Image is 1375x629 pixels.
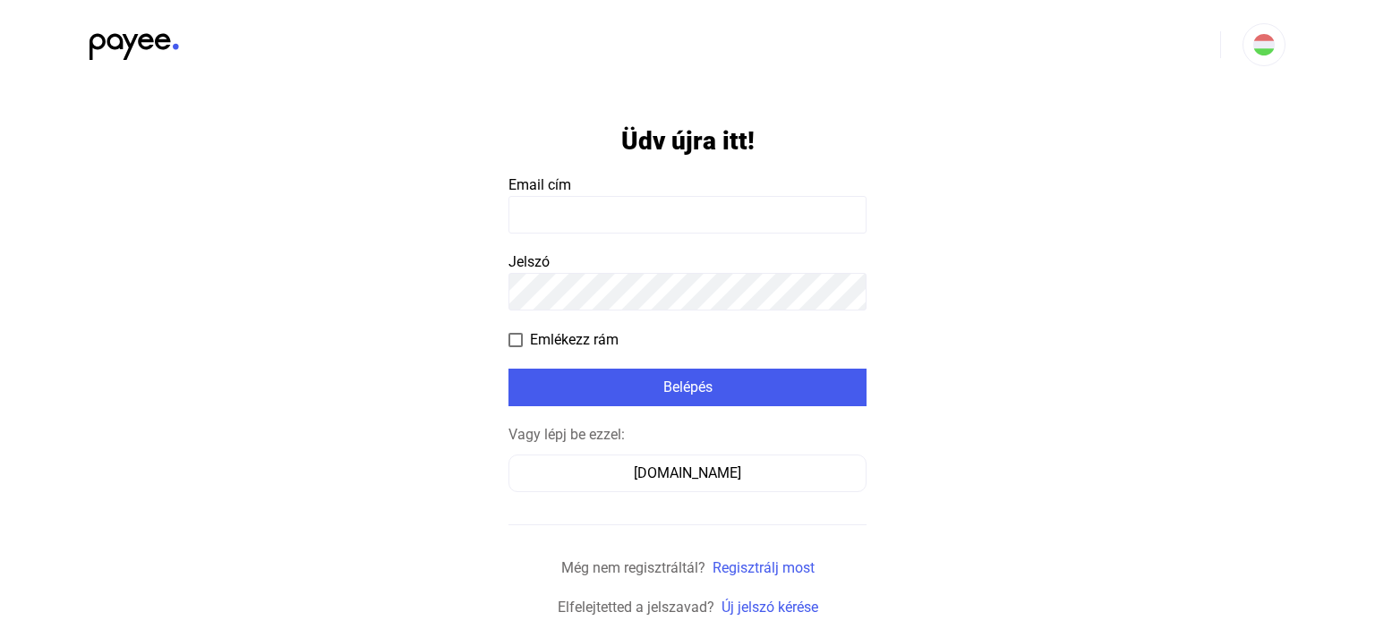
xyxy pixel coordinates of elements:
[90,23,179,60] img: black-payee-blue-dot.svg
[508,369,867,406] button: Belépés
[508,253,550,270] span: Jelszó
[1243,23,1285,66] button: HU
[508,176,571,193] span: Email cím
[713,559,815,576] a: Regisztrálj most
[514,377,861,398] div: Belépés
[621,125,755,157] h1: Üdv újra itt!
[515,463,860,484] div: [DOMAIN_NAME]
[561,559,705,576] span: Még nem regisztráltál?
[508,455,867,492] button: [DOMAIN_NAME]
[530,329,619,351] span: Emlékezz rám
[1253,34,1275,55] img: HU
[508,424,867,446] div: Vagy lépj be ezzel:
[558,599,714,616] span: Elfelejtetted a jelszavad?
[722,599,818,616] a: Új jelszó kérése
[508,464,867,481] a: [DOMAIN_NAME]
